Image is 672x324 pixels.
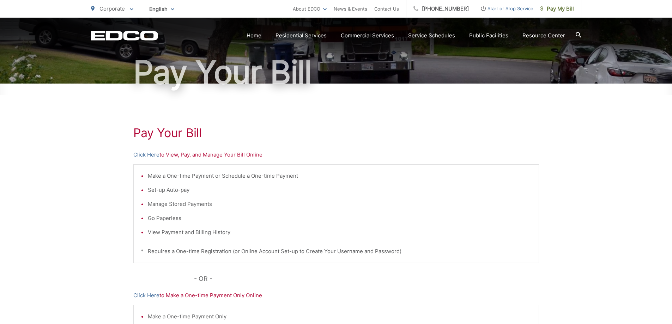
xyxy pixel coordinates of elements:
[276,31,327,40] a: Residential Services
[374,5,399,13] a: Contact Us
[341,31,394,40] a: Commercial Services
[469,31,508,40] a: Public Facilities
[148,200,532,208] li: Manage Stored Payments
[141,247,532,256] p: * Requires a One-time Registration (or Online Account Set-up to Create Your Username and Password)
[148,312,532,321] li: Make a One-time Payment Only
[148,172,532,180] li: Make a One-time Payment or Schedule a One-time Payment
[148,228,532,237] li: View Payment and Billing History
[133,151,159,159] a: Click Here
[408,31,455,40] a: Service Schedules
[133,126,539,140] h1: Pay Your Bill
[133,291,539,300] p: to Make a One-time Payment Only Online
[540,5,574,13] span: Pay My Bill
[522,31,565,40] a: Resource Center
[148,214,532,222] li: Go Paperless
[144,3,180,15] span: English
[247,31,261,40] a: Home
[133,151,539,159] p: to View, Pay, and Manage Your Bill Online
[91,55,581,90] h1: Pay Your Bill
[91,31,158,41] a: EDCD logo. Return to the homepage.
[194,274,539,284] p: - OR -
[334,5,367,13] a: News & Events
[293,5,327,13] a: About EDCO
[148,186,532,194] li: Set-up Auto-pay
[99,5,125,12] span: Corporate
[133,291,159,300] a: Click Here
